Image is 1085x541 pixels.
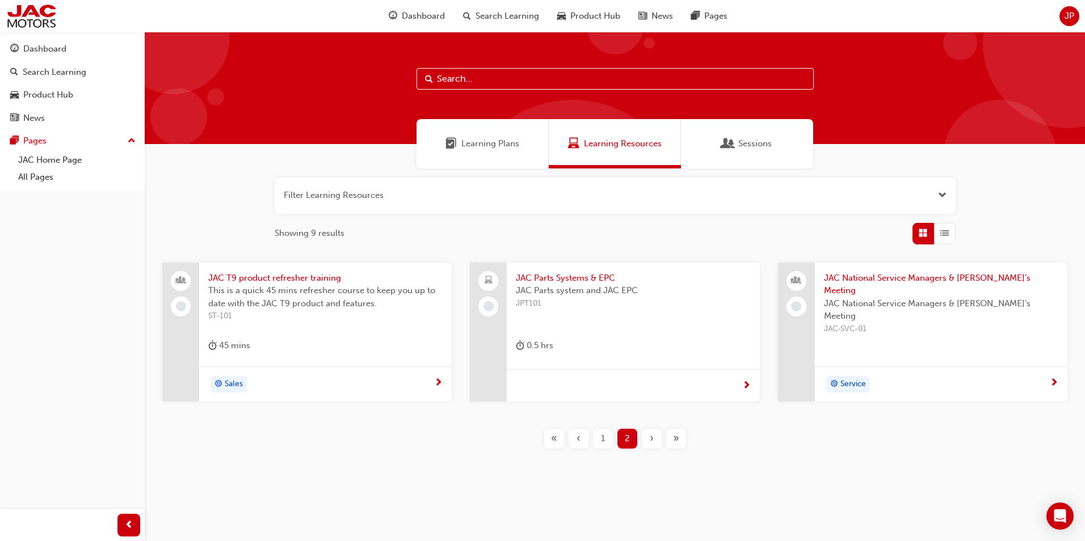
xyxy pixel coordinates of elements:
a: SessionsSessions [681,119,813,168]
span: ‹ [577,432,581,445]
span: News [651,10,673,23]
a: Learning PlansLearning Plans [417,119,549,168]
span: Sessions [738,137,772,150]
span: Service [840,378,866,391]
span: ST-101 [208,310,443,323]
div: Product Hub [23,88,73,102]
span: » [673,432,679,445]
span: JAC Parts Systems & EPC [516,272,750,285]
span: 1 [601,432,605,445]
span: Sessions [722,137,734,150]
button: JP [1059,6,1079,26]
span: target-icon [830,377,838,392]
span: Product Hub [570,10,620,23]
div: Pages [23,134,47,147]
span: pages-icon [10,136,19,146]
a: JAC Home Page [14,151,140,169]
span: Sales [225,378,243,391]
img: jac-portal [6,3,57,29]
span: JAC National Service Managers & [PERSON_NAME]’s Meeting [824,272,1058,297]
button: DashboardSearch LearningProduct HubNews [5,36,140,130]
span: search-icon [463,9,471,23]
span: duration-icon [208,339,217,353]
a: Learning ResourcesLearning Resources [549,119,681,168]
span: target-icon [215,377,222,392]
a: search-iconSearch Learning [454,5,548,28]
span: Showing 9 results [275,227,344,240]
span: Search [425,73,433,86]
span: learningRecordVerb_NONE-icon [176,301,186,311]
button: Next page [640,429,664,449]
span: Grid [919,227,927,240]
a: car-iconProduct Hub [548,5,629,28]
span: This is a quick 45 mins refresher course to keep you up to date with the JAC T9 product and featu... [208,284,443,310]
span: guage-icon [10,44,19,54]
input: Search... [417,68,814,90]
a: Search Learning [5,62,140,83]
div: Dashboard [23,43,66,56]
a: News [5,108,140,129]
button: Page 2 [615,429,640,449]
span: JAC National Service Managers & [PERSON_NAME]’s Meeting [824,297,1058,323]
a: Dashboard [5,39,140,60]
span: next-icon [434,378,443,388]
span: duration-icon [516,339,524,353]
span: up-icon [128,134,136,149]
span: people-icon [177,273,185,288]
span: laptop-icon [485,273,493,288]
button: Last page [664,429,688,449]
span: › [650,432,654,445]
span: Dashboard [402,10,445,23]
span: Learning Plans [461,137,519,150]
div: Open Intercom Messenger [1046,502,1074,530]
button: First page [542,429,566,449]
a: pages-iconPages [682,5,737,28]
span: next-icon [742,381,751,391]
span: news-icon [10,113,19,124]
span: List [940,227,949,240]
a: All Pages [14,168,140,186]
span: guage-icon [389,9,397,23]
span: car-icon [10,90,19,100]
div: 45 mins [208,339,250,353]
span: pages-icon [691,9,700,23]
span: JPT101 [516,297,750,310]
button: Pages [5,130,140,151]
div: Search Learning [23,66,86,79]
span: « [551,432,557,445]
span: JAC Parts system and JAC EPC [516,284,750,297]
button: Open the filter [938,189,947,202]
span: search-icon [10,67,18,78]
span: Search Learning [476,10,539,23]
a: JAC National Service Managers & [PERSON_NAME]’s MeetingJAC National Service Managers & [PERSON_NA... [778,263,1067,402]
a: Product Hub [5,84,140,105]
button: Previous page [566,429,591,449]
span: JP [1065,10,1074,23]
div: 0.5 hrs [516,339,553,353]
span: learningRecordVerb_NONE-icon [791,301,801,311]
a: guage-iconDashboard [380,5,454,28]
span: Learning Plans [445,137,457,150]
button: Page 1 [591,429,615,449]
span: Learning Resources [568,137,579,150]
a: JAC Parts Systems & EPCJAC Parts system and JAC EPCJPT101duration-icon 0.5 hrs [470,263,759,402]
span: learningRecordVerb_NONE-icon [483,301,494,311]
span: next-icon [1050,378,1058,388]
a: JAC T9 product refresher trainingThis is a quick 45 mins refresher course to keep you up to date ... [162,263,452,402]
span: JAC T9 product refresher training [208,272,443,285]
a: news-iconNews [629,5,682,28]
span: Pages [704,10,727,23]
span: car-icon [557,9,566,23]
span: 2 [625,432,630,445]
div: News [23,112,45,125]
span: news-icon [638,9,647,23]
span: JAC-SVC-01 [824,323,1058,336]
span: people-icon [792,273,800,288]
span: prev-icon [125,518,133,532]
span: Learning Resources [584,137,662,150]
